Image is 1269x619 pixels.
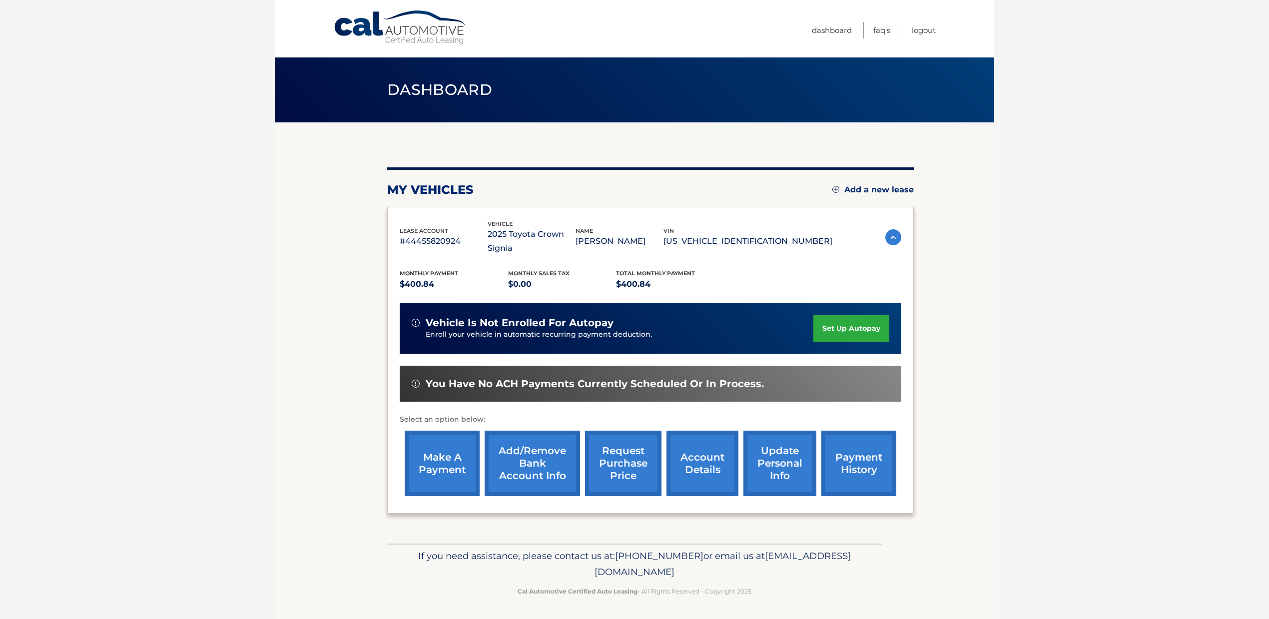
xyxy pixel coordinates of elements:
[426,317,614,329] span: vehicle is not enrolled for autopay
[426,378,764,390] span: You have no ACH payments currently scheduled or in process.
[400,270,458,277] span: Monthly Payment
[400,414,901,426] p: Select an option below:
[387,80,492,99] span: Dashboard
[873,22,890,38] a: FAQ's
[400,227,448,234] span: lease account
[412,319,420,327] img: alert-white.svg
[595,550,851,578] span: [EMAIL_ADDRESS][DOMAIN_NAME]
[394,586,875,597] p: - All Rights Reserved - Copyright 2025
[576,234,663,248] p: [PERSON_NAME]
[488,227,576,255] p: 2025 Toyota Crown Signia
[885,229,901,245] img: accordion-active.svg
[616,277,724,291] p: $400.84
[387,182,474,197] h2: my vehicles
[412,380,420,388] img: alert-white.svg
[405,431,480,496] a: make a payment
[585,431,661,496] a: request purchase price
[743,431,816,496] a: update personal info
[615,550,703,562] span: [PHONE_NUMBER]
[508,270,570,277] span: Monthly sales Tax
[333,10,468,45] a: Cal Automotive
[666,431,738,496] a: account details
[400,234,488,248] p: #44455820924
[488,220,513,227] span: vehicle
[832,186,839,193] img: add.svg
[821,431,896,496] a: payment history
[394,548,875,580] p: If you need assistance, please contact us at: or email us at
[663,227,674,234] span: vin
[832,185,914,195] a: Add a new lease
[508,277,617,291] p: $0.00
[518,588,637,595] strong: Cal Automotive Certified Auto Leasing
[813,315,889,342] a: set up autopay
[616,270,695,277] span: Total Monthly Payment
[912,22,936,38] a: Logout
[576,227,593,234] span: name
[812,22,852,38] a: Dashboard
[426,329,813,340] p: Enroll your vehicle in automatic recurring payment deduction.
[485,431,580,496] a: Add/Remove bank account info
[663,234,832,248] p: [US_VEHICLE_IDENTIFICATION_NUMBER]
[400,277,508,291] p: $400.84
